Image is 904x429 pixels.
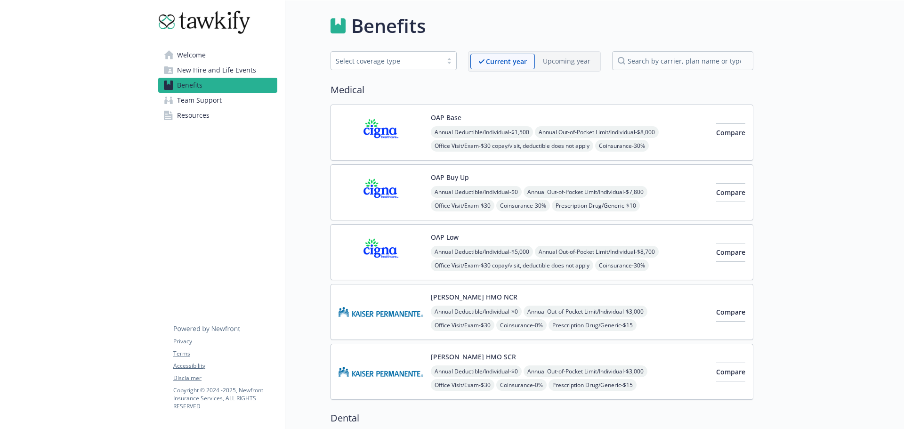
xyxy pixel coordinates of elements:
img: Kaiser Permanente Insurance Company carrier logo [339,352,423,392]
a: Resources [158,108,277,123]
span: Resources [177,108,210,123]
span: Office Visit/Exam - $30 copay/visit, deductible does not apply [431,140,593,152]
button: OAP Buy Up [431,172,469,182]
img: Kaiser Permanente Insurance Company carrier logo [339,292,423,332]
span: Welcome [177,48,206,63]
button: [PERSON_NAME] HMO SCR [431,352,516,362]
a: Disclaimer [173,374,277,382]
span: Coinsurance - 30% [595,259,649,271]
h1: Benefits [351,12,426,40]
img: CIGNA carrier logo [339,113,423,153]
span: Annual Deductible/Individual - $0 [431,186,522,198]
span: Office Visit/Exam - $30 [431,379,494,391]
p: Current year [486,57,527,66]
span: Annual Out-of-Pocket Limit/Individual - $8,700 [535,246,659,258]
a: Team Support [158,93,277,108]
a: Terms [173,349,277,358]
span: Annual Deductible/Individual - $0 [431,365,522,377]
span: Office Visit/Exam - $30 [431,319,494,331]
span: Compare [716,367,745,376]
span: Annual Deductible/Individual - $1,500 [431,126,533,138]
span: Team Support [177,93,222,108]
input: search by carrier, plan name or type [612,51,753,70]
img: CIGNA carrier logo [339,232,423,272]
button: Compare [716,243,745,262]
span: Annual Out-of-Pocket Limit/Individual - $8,000 [535,126,659,138]
button: Compare [716,363,745,381]
span: Annual Out-of-Pocket Limit/Individual - $7,800 [524,186,647,198]
span: Coinsurance - 0% [496,319,547,331]
span: Compare [716,128,745,137]
button: Compare [716,183,745,202]
span: Prescription Drug/Generic - $15 [549,379,637,391]
p: Upcoming year [543,56,590,66]
span: Compare [716,308,745,316]
div: Select coverage type [336,56,437,66]
img: CIGNA carrier logo [339,172,423,212]
span: New Hire and Life Events [177,63,256,78]
a: Benefits [158,78,277,93]
span: Annual Out-of-Pocket Limit/Individual - $3,000 [524,306,647,317]
button: Compare [716,303,745,322]
span: Prescription Drug/Generic - $15 [549,319,637,331]
button: [PERSON_NAME] HMO NCR [431,292,517,302]
button: OAP Low [431,232,459,242]
span: Prescription Drug/Generic - $10 [552,200,640,211]
h2: Dental [331,411,753,425]
button: OAP Base [431,113,461,122]
a: Privacy [173,337,277,346]
span: Annual Out-of-Pocket Limit/Individual - $3,000 [524,365,647,377]
span: Office Visit/Exam - $30 copay/visit, deductible does not apply [431,259,593,271]
a: New Hire and Life Events [158,63,277,78]
span: Compare [716,188,745,197]
h2: Medical [331,83,753,97]
span: Office Visit/Exam - $30 [431,200,494,211]
span: Coinsurance - 30% [595,140,649,152]
span: Annual Deductible/Individual - $5,000 [431,246,533,258]
p: Copyright © 2024 - 2025 , Newfront Insurance Services, ALL RIGHTS RESERVED [173,386,277,410]
button: Compare [716,123,745,142]
span: Annual Deductible/Individual - $0 [431,306,522,317]
span: Upcoming year [535,54,598,69]
a: Welcome [158,48,277,63]
a: Accessibility [173,362,277,370]
span: Coinsurance - 0% [496,379,547,391]
span: Benefits [177,78,202,93]
span: Coinsurance - 30% [496,200,550,211]
span: Compare [716,248,745,257]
